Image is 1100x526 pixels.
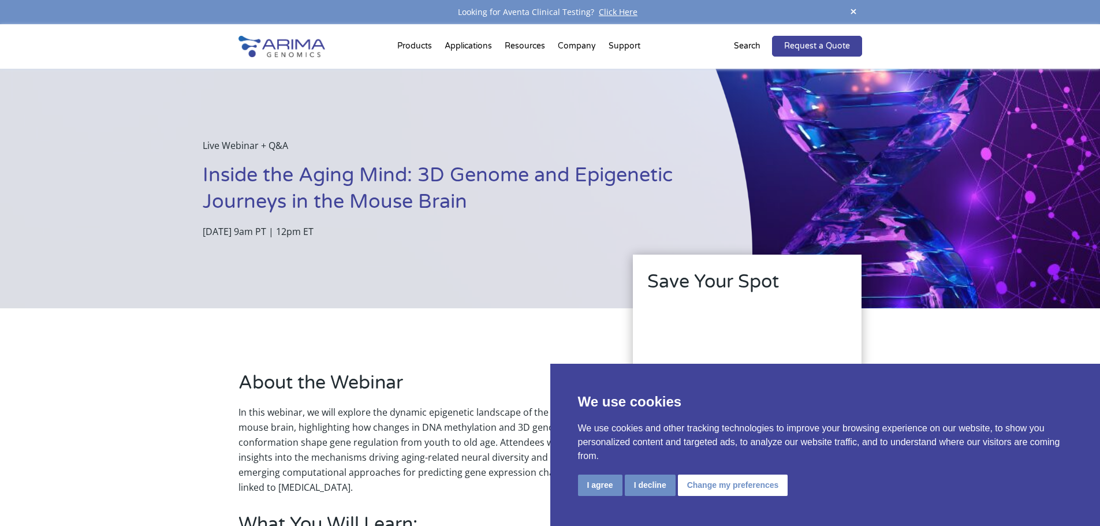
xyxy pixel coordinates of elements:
h2: Save Your Spot [647,269,847,304]
p: In this webinar, we will explore the dynamic epigenetic landscape of the adult mouse brain, highl... [238,405,599,495]
p: We use cookies [578,391,1073,412]
p: [DATE] 9am PT | 12pm ET [203,224,695,239]
div: Looking for Aventa Clinical Testing? [238,5,862,20]
h2: About the Webinar [238,370,599,405]
img: Arima-Genomics-logo [238,36,325,57]
button: I decline [625,475,676,496]
a: Click Here [594,6,642,17]
button: I agree [578,475,622,496]
p: Live Webinar + Q&A [203,138,695,162]
button: Change my preferences [678,475,788,496]
h1: Inside the Aging Mind: 3D Genome and Epigenetic Journeys in the Mouse Brain [203,162,695,224]
p: Search [734,39,760,54]
a: Request a Quote [772,36,862,57]
p: We use cookies and other tracking technologies to improve your browsing experience on our website... [578,421,1073,463]
iframe: Form 1 [647,304,847,390]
